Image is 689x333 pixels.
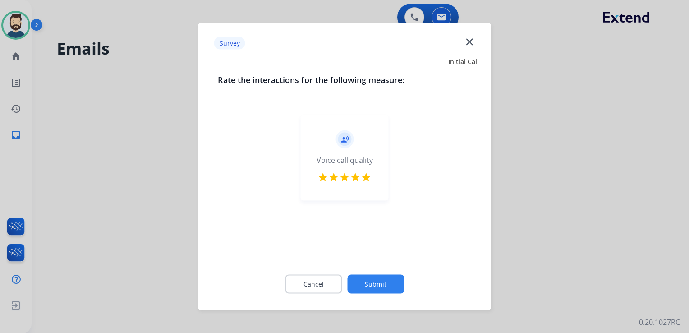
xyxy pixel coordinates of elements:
[639,317,680,328] p: 0.20.1027RC
[464,36,475,47] mat-icon: close
[340,135,349,143] mat-icon: record_voice_over
[347,275,404,294] button: Submit
[328,172,339,183] mat-icon: star
[448,57,479,66] span: Initial Call
[214,37,245,49] p: Survey
[317,155,373,166] div: Voice call quality
[317,172,328,183] mat-icon: star
[285,275,342,294] button: Cancel
[218,74,472,86] h3: Rate the interactions for the following measure:
[350,172,361,183] mat-icon: star
[339,172,350,183] mat-icon: star
[361,172,372,183] mat-icon: star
